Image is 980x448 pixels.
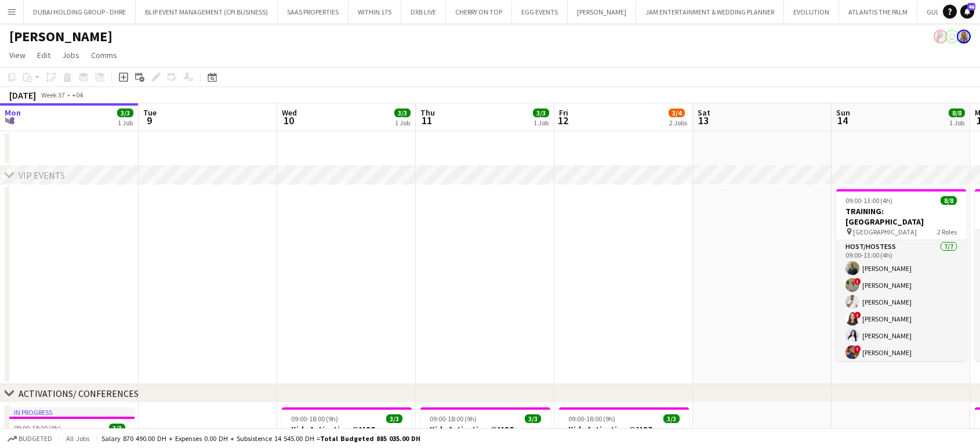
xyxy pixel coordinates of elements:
span: 9 [141,114,157,127]
span: Sun [836,107,850,118]
span: 3/3 [663,414,680,423]
h3: Kids Activation @MOE Carrefour [559,424,689,445]
div: ACTIVATIONS/ CONFERENCES [19,388,139,399]
div: +04 [72,91,83,99]
button: EGG EVENTS [512,1,568,23]
span: View [9,50,26,60]
span: 3/3 [394,109,411,117]
span: 3/4 [669,109,685,117]
div: In progress [5,407,135,417]
span: 09:00-18:00 (9h) [291,414,338,423]
div: VIP EVENTS [19,169,65,181]
span: All jobs [64,434,92,443]
span: 09:00-18:00 (9h) [568,414,615,423]
a: 46 [960,5,974,19]
button: WITHIN 175 [349,1,401,23]
a: View [5,48,30,63]
span: 2 Roles [937,227,957,236]
button: DXB LIVE [401,1,446,23]
span: Jobs [62,50,79,60]
button: CHERRY ON TOP [446,1,512,23]
span: 11 [419,114,435,127]
button: DUBAI HOLDING GROUP - DHRE [24,1,136,23]
app-card-role: Host/Hostess7/709:00-13:00 (4h)[PERSON_NAME]![PERSON_NAME][PERSON_NAME]![PERSON_NAME][PERSON_NAME... [836,240,966,381]
div: 2 Jobs [669,118,687,127]
span: Budgeted [19,435,52,443]
button: [PERSON_NAME] [568,1,636,23]
span: [GEOGRAPHIC_DATA] [853,227,917,236]
div: 1 Job [949,118,964,127]
span: ! [854,345,861,352]
span: 3/3 [109,424,125,432]
app-user-avatar: Viviane Melatti [957,30,971,44]
span: ! [854,312,861,319]
button: EVOLUTION [784,1,839,23]
button: ATLANTIS THE PALM [839,1,917,23]
button: BLIP EVENT MANAGEMENT (CPI BUSINESS) [136,1,278,23]
div: [DATE] [9,89,36,101]
a: Edit [32,48,55,63]
h3: Kids Activation @MOE Carrefour [420,424,550,445]
span: 12 [557,114,568,127]
span: Edit [37,50,50,60]
app-job-card: 09:00-13:00 (4h)8/8TRAINING: [GEOGRAPHIC_DATA] [GEOGRAPHIC_DATA]2 RolesHost/Hostess7/709:00-13:00... [836,189,966,361]
span: Wed [282,107,297,118]
span: 8 [3,114,21,127]
app-user-avatar: Abdou AKTOUF [945,30,959,44]
span: 09:00-13:00 (4h) [845,196,892,205]
h3: Kids Activation @MOE Carrefour [282,424,412,445]
button: Budgeted [6,432,54,445]
span: 13 [696,114,710,127]
span: 14 [834,114,850,127]
div: 1 Job [118,118,133,127]
app-user-avatar: Ines de Puybaudet [934,30,948,44]
span: Week 37 [38,91,67,99]
h3: TRAINING: [GEOGRAPHIC_DATA] [836,206,966,227]
span: 09:00-18:00 (9h) [14,424,61,432]
span: Tue [143,107,157,118]
span: Sat [698,107,710,118]
span: 3/3 [117,109,133,117]
div: Salary 870 490.00 DH + Expenses 0.00 DH + Subsistence 14 545.00 DH = [101,434,420,443]
div: 1 Job [533,118,549,127]
div: 1 Job [395,118,410,127]
span: Mon [5,107,21,118]
a: Jobs [57,48,84,63]
a: Comms [86,48,122,63]
span: ! [854,278,861,285]
span: 3/3 [386,414,402,423]
span: 8/8 [941,196,957,205]
span: Comms [91,50,117,60]
span: Total Budgeted 885 035.00 DH [320,434,420,443]
span: Thu [420,107,435,118]
button: SAAS PROPERTIES [278,1,349,23]
span: 8/8 [949,109,965,117]
button: JAM ENTERTAINMENT & WEDDING PLANNER [636,1,784,23]
span: 46 [967,3,975,10]
span: 09:00-18:00 (9h) [430,414,477,423]
span: Fri [559,107,568,118]
span: 3/3 [533,109,549,117]
h1: [PERSON_NAME] [9,28,112,45]
span: 3/3 [525,414,541,423]
span: 10 [280,114,297,127]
